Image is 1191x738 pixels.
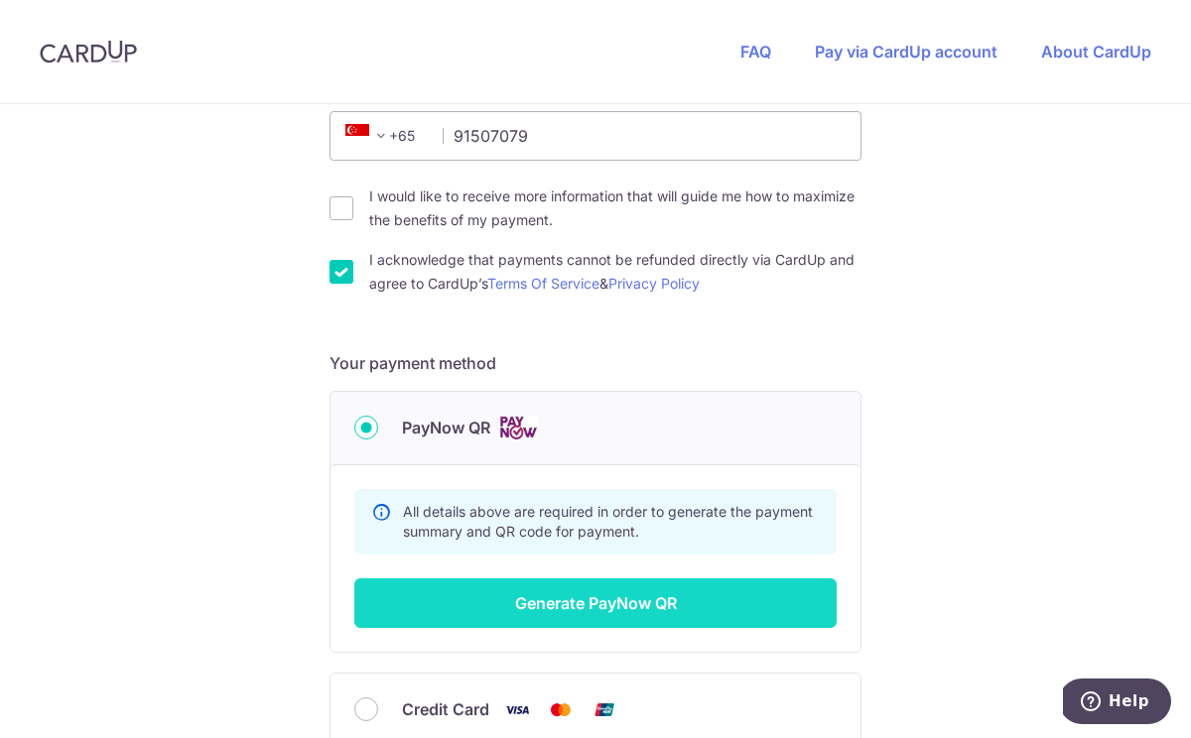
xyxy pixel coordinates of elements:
[40,40,137,63] img: CardUp
[498,416,538,440] img: Cards logo
[403,503,813,540] span: All details above are required in order to generate the payment summary and QR code for payment.
[1041,42,1151,61] a: About CardUp
[354,697,837,722] div: Credit Card Visa Mastercard Union Pay
[497,697,537,722] img: Visa
[541,697,581,722] img: Mastercard
[339,124,429,148] span: +65
[369,184,861,232] label: I would like to receive more information that will guide me how to maximize the benefits of my pa...
[402,697,489,721] span: Credit Card
[369,248,861,296] label: I acknowledge that payments cannot be refunded directly via CardUp and agree to CardUp’s &
[608,275,700,292] a: Privacy Policy
[354,416,837,440] div: PayNow QR Cards logo
[815,42,997,61] a: Pay via CardUp account
[585,697,624,722] img: Union Pay
[402,416,490,439] span: PayNow QR
[354,578,837,628] button: Generate PayNow QR
[487,275,599,292] a: Terms Of Service
[740,42,771,61] a: FAQ
[330,351,861,375] h5: Your payment method
[345,124,393,148] span: +65
[1063,678,1171,728] iframe: Opens a widget where you can find more information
